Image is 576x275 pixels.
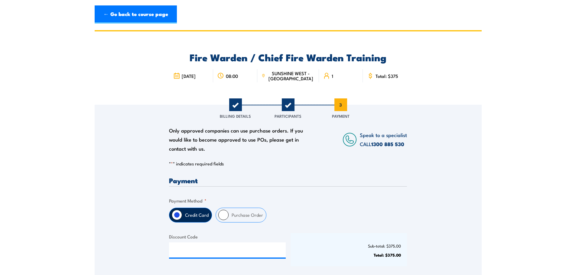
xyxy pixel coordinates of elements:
label: Purchase Order [229,208,266,222]
span: 08:00 [226,73,238,78]
span: Payment [332,113,350,119]
span: 1 [229,98,242,111]
h2: Fire Warden / Chief Fire Warden Training [169,53,407,61]
strong: Total: $375.00 [374,252,401,258]
span: 1 [332,73,333,78]
div: Only approved companies can use purchase orders. If you would like to become approved to use POs,... [169,126,306,153]
a: 1300 885 530 [371,140,404,148]
span: 3 [334,98,347,111]
span: Total: $375 [376,73,398,78]
span: Billing Details [220,113,251,119]
span: Participants [275,113,301,119]
label: Discount Code [169,233,286,240]
p: " " indicates required fields [169,161,407,167]
span: 2 [282,98,295,111]
p: Sub-total: $375.00 [297,244,401,248]
span: [DATE] [182,73,196,78]
h3: Payment [169,177,407,184]
span: Speak to a specialist CALL [360,131,407,148]
legend: Payment Method [169,197,207,204]
span: SUNSHINE WEST - [GEOGRAPHIC_DATA] [267,71,314,81]
label: Credit Card [182,208,212,222]
a: ← Go back to course page [95,5,177,24]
